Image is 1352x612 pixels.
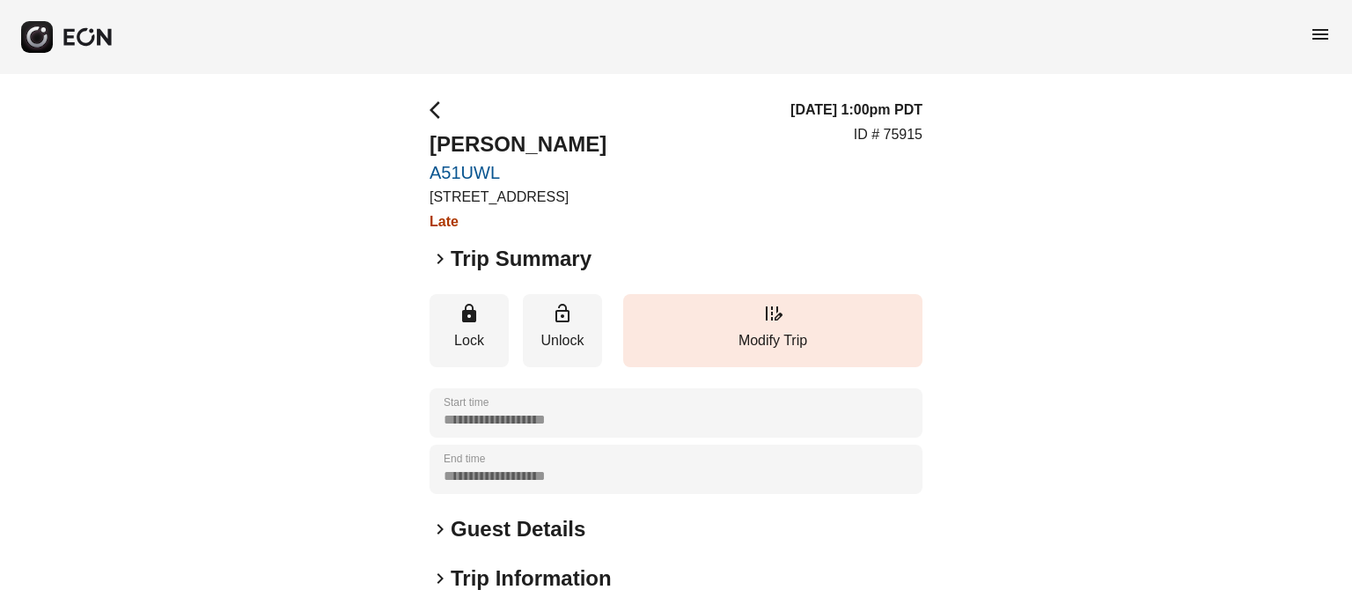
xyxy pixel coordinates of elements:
[552,303,573,324] span: lock_open
[430,519,451,540] span: keyboard_arrow_right
[623,294,922,367] button: Modify Trip
[790,100,922,121] h3: [DATE] 1:00pm PDT
[459,303,480,324] span: lock
[430,187,606,208] p: [STREET_ADDRESS]
[430,248,451,269] span: keyboard_arrow_right
[451,515,585,543] h2: Guest Details
[632,330,914,351] p: Modify Trip
[430,100,451,121] span: arrow_back_ios
[854,124,922,145] p: ID # 75915
[1310,24,1331,45] span: menu
[438,330,500,351] p: Lock
[762,303,783,324] span: edit_road
[451,564,612,593] h2: Trip Information
[430,130,606,159] h2: [PERSON_NAME]
[430,162,606,183] a: A51UWL
[532,330,593,351] p: Unlock
[451,245,591,273] h2: Trip Summary
[430,211,606,232] h3: Late
[523,294,602,367] button: Unlock
[430,568,451,589] span: keyboard_arrow_right
[430,294,509,367] button: Lock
